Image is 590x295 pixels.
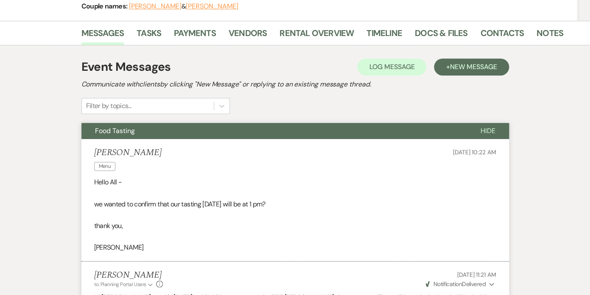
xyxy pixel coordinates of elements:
a: Notes [537,26,563,45]
p: [PERSON_NAME] [94,242,496,253]
p: we wanted to confirm that our tasting [DATE] will be at 1 pm? [94,199,496,210]
button: +New Message [434,58,509,75]
button: Food Tasting [81,123,467,139]
span: Couple names: [81,2,129,11]
button: NotificationDelivered [424,280,496,289]
span: New Message [450,62,497,71]
span: [DATE] 10:22 AM [453,148,496,156]
button: [PERSON_NAME] [186,3,238,10]
p: thank you, [94,220,496,231]
button: Hide [467,123,509,139]
span: Notification [433,280,461,288]
span: [DATE] 11:21 AM [457,271,496,278]
a: Messages [81,26,124,45]
a: Rental Overview [280,26,354,45]
span: Log Message [369,62,414,71]
span: Food Tasting [95,126,135,135]
a: Contacts [480,26,524,45]
a: Payments [174,26,216,45]
span: Menu [94,162,115,171]
button: [PERSON_NAME] [129,3,182,10]
span: & [129,2,238,11]
span: to: Planning Portal Users [94,281,146,288]
button: to: Planning Portal Users [94,281,154,288]
a: Timeline [366,26,402,45]
h5: [PERSON_NAME] [94,270,163,281]
span: Delivered [425,280,486,288]
h1: Event Messages [81,58,171,76]
button: Log Message [357,58,426,75]
a: Tasks [137,26,161,45]
a: Docs & Files [415,26,467,45]
div: Filter by topics... [86,101,131,111]
span: Hide [481,126,495,135]
h2: Communicate with clients by clicking "New Message" or replying to an existing message thread. [81,79,509,89]
a: Vendors [229,26,267,45]
p: Hello All - [94,177,496,188]
h5: [PERSON_NAME] [94,147,162,158]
